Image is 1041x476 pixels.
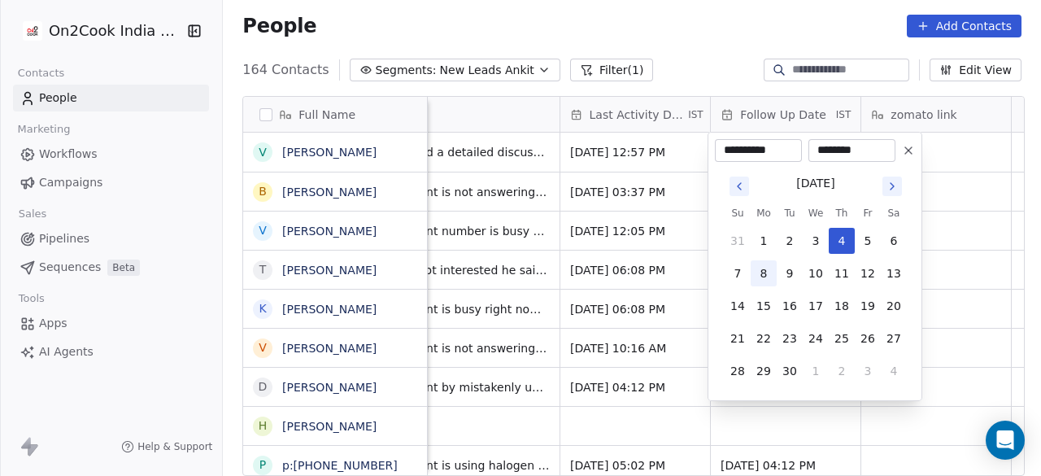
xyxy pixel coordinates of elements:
[855,293,881,319] button: 19
[881,325,907,352] button: 27
[777,358,803,384] button: 30
[751,205,777,221] th: Monday
[855,228,881,254] button: 5
[829,260,855,286] button: 11
[803,293,829,319] button: 17
[725,205,751,221] th: Sunday
[829,228,855,254] button: 4
[725,228,751,254] button: 31
[796,175,834,192] div: [DATE]
[751,358,777,384] button: 29
[725,358,751,384] button: 28
[829,293,855,319] button: 18
[803,325,829,352] button: 24
[751,228,777,254] button: 1
[803,228,829,254] button: 3
[751,293,777,319] button: 15
[777,205,803,221] th: Tuesday
[725,293,751,319] button: 14
[829,325,855,352] button: 25
[855,260,881,286] button: 12
[803,358,829,384] button: 1
[751,260,777,286] button: 8
[881,228,907,254] button: 6
[725,260,751,286] button: 7
[751,325,777,352] button: 22
[881,358,907,384] button: 4
[855,358,881,384] button: 3
[777,325,803,352] button: 23
[725,325,751,352] button: 21
[803,205,829,221] th: Wednesday
[829,358,855,384] button: 2
[881,260,907,286] button: 13
[881,175,904,198] button: Go to next month
[728,175,751,198] button: Go to previous month
[777,260,803,286] button: 9
[803,260,829,286] button: 10
[855,325,881,352] button: 26
[881,293,907,319] button: 20
[777,228,803,254] button: 2
[855,205,881,221] th: Friday
[777,293,803,319] button: 16
[881,205,907,221] th: Saturday
[829,205,855,221] th: Thursday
